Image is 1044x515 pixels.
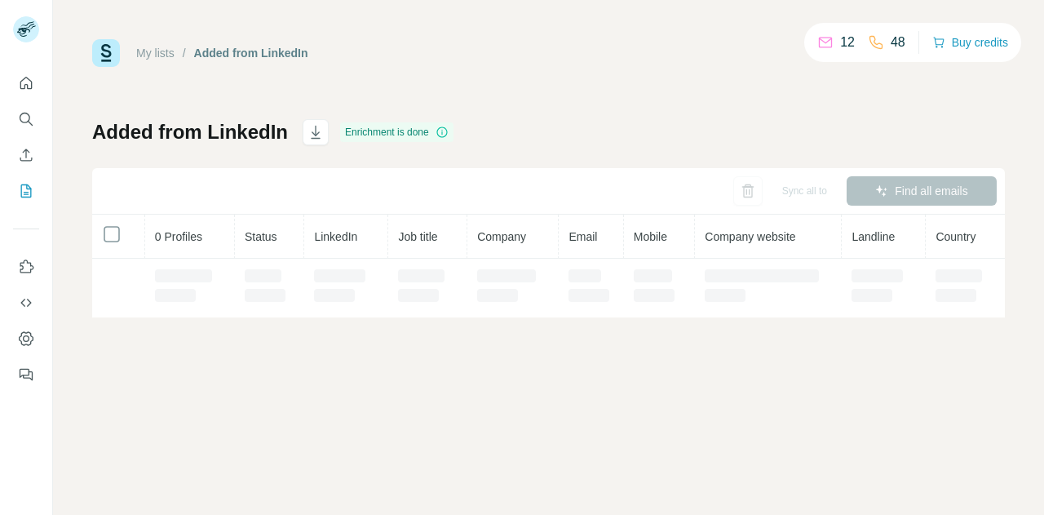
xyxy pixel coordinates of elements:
span: Company [477,230,526,243]
div: Enrichment is done [340,122,453,142]
span: LinkedIn [314,230,357,243]
button: Use Surfe API [13,288,39,317]
button: Feedback [13,360,39,389]
span: 0 Profiles [155,230,202,243]
button: Quick start [13,69,39,98]
button: Enrich CSV [13,140,39,170]
button: Search [13,104,39,134]
span: Company website [705,230,795,243]
span: Status [245,230,277,243]
span: Job title [398,230,437,243]
div: Added from LinkedIn [194,45,308,61]
button: Use Surfe on LinkedIn [13,252,39,282]
span: Landline [852,230,895,243]
h1: Added from LinkedIn [92,119,288,145]
li: / [183,45,186,61]
span: Mobile [634,230,667,243]
p: 12 [840,33,855,52]
p: 48 [891,33,905,52]
a: My lists [136,47,175,60]
span: Email [568,230,597,243]
button: Buy credits [932,31,1008,54]
button: Dashboard [13,324,39,353]
button: My lists [13,176,39,206]
span: Country [936,230,975,243]
img: Surfe Logo [92,39,120,67]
